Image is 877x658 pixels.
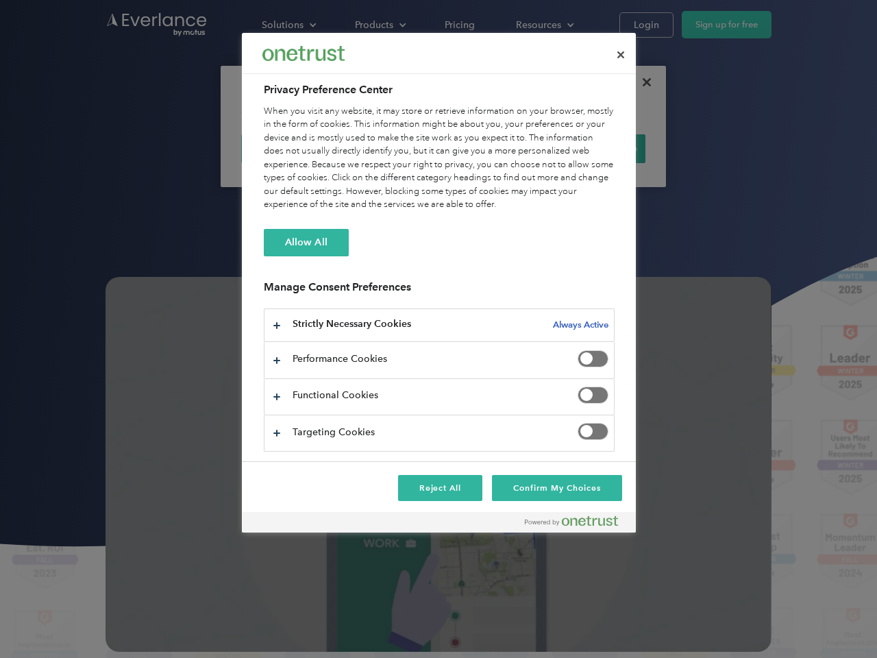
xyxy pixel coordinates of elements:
[525,515,629,533] a: Powered by OneTrust Opens in a new Tab
[242,33,636,533] div: Preference center
[264,280,615,302] h3: Manage Consent Preferences
[398,475,483,501] button: Reject All
[525,515,618,526] img: Powered by OneTrust Opens in a new Tab
[264,229,349,256] button: Allow All
[262,40,345,67] div: Everlance
[264,105,615,212] div: When you visit any website, it may store or retrieve information on your browser, mostly in the f...
[101,82,170,110] input: Submit
[606,40,636,70] button: Close
[242,33,636,533] div: Privacy Preference Center
[492,475,621,501] button: Confirm My Choices
[264,82,615,98] h2: Privacy Preference Center
[262,46,345,60] img: Everlance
